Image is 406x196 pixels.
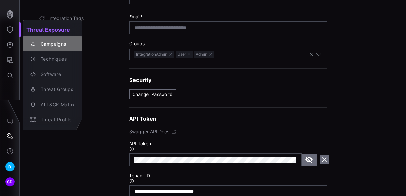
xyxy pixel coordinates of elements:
button: Campaigns [23,36,82,51]
button: ATT&CK Matrix [23,97,82,112]
div: Threat Profile [37,116,75,124]
div: Threat Groups [37,85,75,94]
div: Campaigns [37,40,75,48]
div: Software [37,70,75,79]
button: Software [23,67,82,82]
div: Techniques [37,55,75,63]
div: ATT&CK Matrix [37,101,75,109]
button: Techniques [23,51,82,67]
button: Threat Profile [23,112,82,127]
button: Threat Groups [23,82,82,97]
h2: Threat Exposure [23,23,82,36]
